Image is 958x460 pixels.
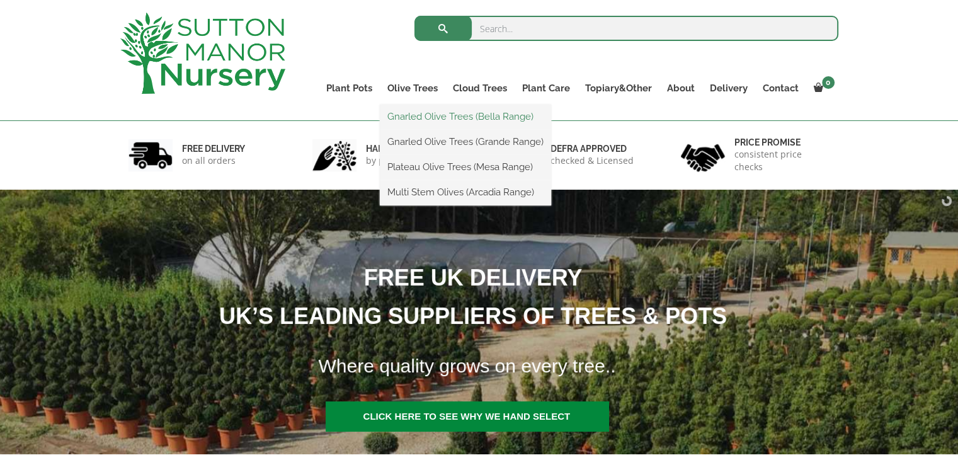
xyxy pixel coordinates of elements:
img: 1.jpg [128,139,173,171]
img: 4.jpg [681,136,725,175]
a: 0 [806,79,838,97]
h6: hand picked [366,143,435,154]
a: Gnarled Olive Trees (Bella Range) [380,107,551,126]
a: Gnarled Olive Trees (Grande Range) [380,132,551,151]
a: Plant Care [515,79,578,97]
h1: FREE UK DELIVERY UK’S LEADING SUPPLIERS OF TREES & POTS [10,258,921,335]
a: Olive Trees [380,79,445,97]
input: Search... [414,16,838,41]
span: 0 [822,76,835,89]
p: on all orders [182,154,245,167]
h1: Where quality grows on every tree.. [303,347,922,385]
img: 2.jpg [312,139,356,171]
p: by professionals [366,154,435,167]
a: Cloud Trees [445,79,515,97]
a: Contact [755,79,806,97]
h6: Defra approved [550,143,634,154]
a: Topiary&Other [578,79,659,97]
p: consistent price checks [734,148,830,173]
a: About [659,79,702,97]
p: checked & Licensed [550,154,634,167]
h6: Price promise [734,137,830,148]
a: Plateau Olive Trees (Mesa Range) [380,158,551,176]
a: Multi Stem Olives (Arcadia Range) [380,183,551,202]
a: Plant Pots [319,79,380,97]
h6: FREE DELIVERY [182,143,245,154]
a: Delivery [702,79,755,97]
img: logo [120,13,285,94]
